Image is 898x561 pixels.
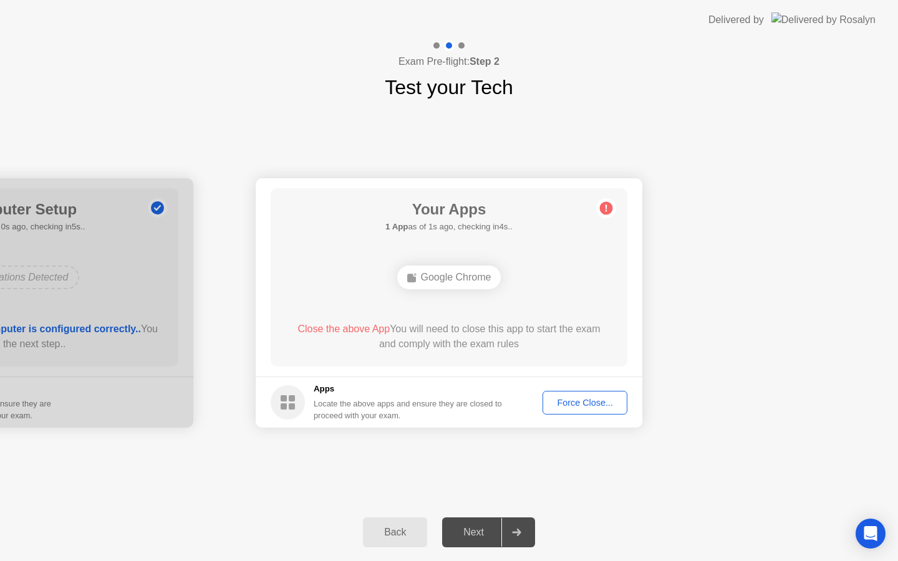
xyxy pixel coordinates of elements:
[771,12,876,27] img: Delivered by Rosalyn
[543,391,627,415] button: Force Close...
[314,398,503,421] div: Locate the above apps and ensure they are closed to proceed with your exam.
[385,222,408,231] b: 1 App
[856,519,886,549] div: Open Intercom Messenger
[314,383,503,395] h5: Apps
[385,198,513,221] h1: Your Apps
[708,12,764,27] div: Delivered by
[446,527,501,538] div: Next
[363,517,427,547] button: Back
[547,398,623,408] div: Force Close...
[385,221,513,233] h5: as of 1s ago, checking in4s..
[398,54,500,69] h4: Exam Pre-flight:
[385,72,513,102] h1: Test your Tech
[289,322,610,352] div: You will need to close this app to start the exam and comply with the exam rules
[442,517,535,547] button: Next
[367,527,423,538] div: Back
[470,56,500,67] b: Step 2
[397,266,501,289] div: Google Chrome
[297,324,390,334] span: Close the above App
